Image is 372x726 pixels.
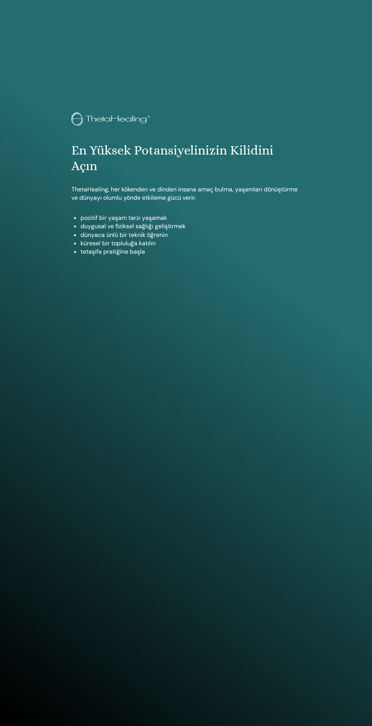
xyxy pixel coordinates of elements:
[71,185,300,202] p: ThetaHealing, her kökenden ve dinden insana amaç bulma, yaşamları dönüştürme ve dünyayı olumlu yö...
[80,231,300,239] li: dünyaca ünlü bir teknik öğrenin
[80,222,300,230] li: duygusal ve fiziksel sağlığı geliştirmek
[80,248,300,256] li: tetaşifa pratiğine başla
[80,239,300,248] li: küresel bir topluluğa katılın
[71,143,300,174] h1: En Yüksek Potansiyelinizin Kilidini Açın
[80,214,300,222] li: pozitif bir yaşam tarzı yaşamak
